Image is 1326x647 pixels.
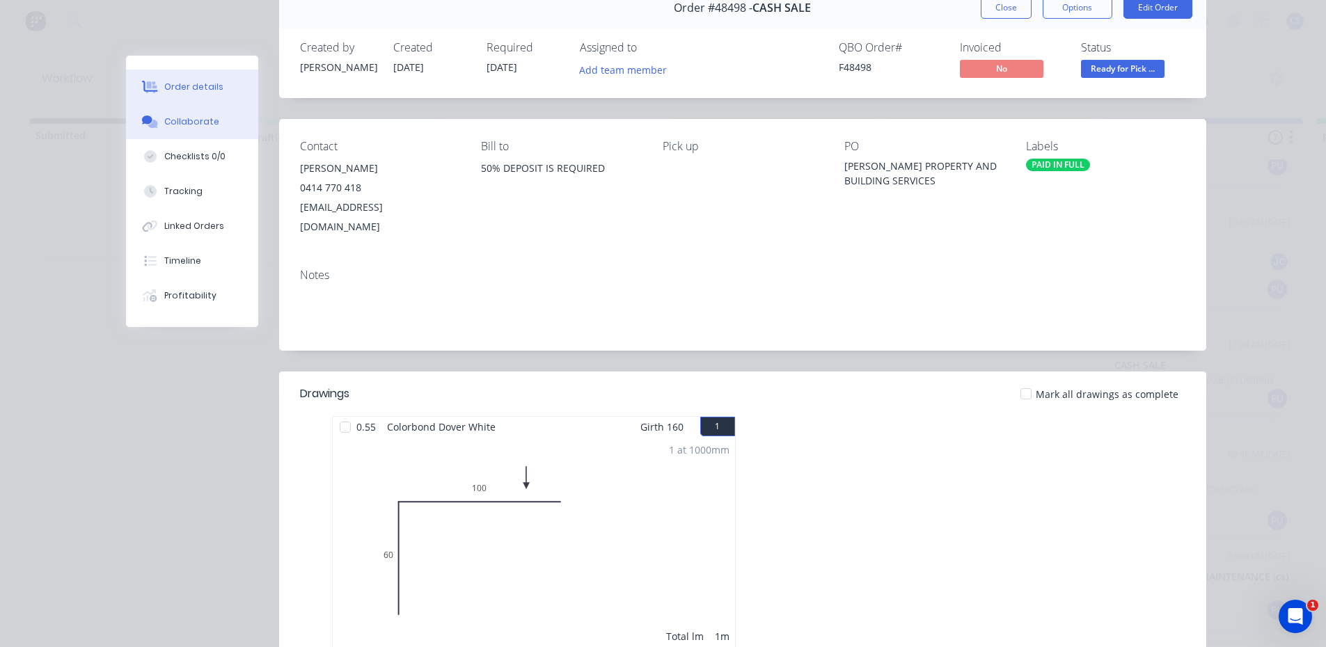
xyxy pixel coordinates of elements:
iframe: Intercom live chat [1279,600,1312,633]
div: [PERSON_NAME] PROPERTY AND BUILDING SERVICES [844,159,1004,188]
span: 0.55 [351,417,381,437]
div: Assigned to [580,41,719,54]
div: QBO Order # [839,41,943,54]
button: Ready for Pick ... [1081,60,1165,81]
div: 50% DEPOSIT IS REQUIRED [481,159,640,178]
button: Linked Orders [126,209,258,243]
button: Add team member [571,60,674,79]
div: PAID IN FULL [1026,159,1090,171]
div: Invoiced [960,41,1064,54]
div: Tracking [164,185,203,198]
div: [EMAIL_ADDRESS][DOMAIN_NAME] [300,198,459,237]
span: Mark all drawings as complete [1036,387,1178,401]
div: Contact [300,140,459,153]
div: Created by [300,41,377,54]
div: Pick up [663,140,822,153]
span: No [960,60,1043,77]
div: Total lm [666,629,704,644]
button: 1 [700,417,735,436]
div: F48498 [839,60,943,74]
div: Checklists 0/0 [164,150,226,163]
div: 1m [715,629,729,644]
div: PO [844,140,1004,153]
div: Order details [164,81,223,93]
span: [DATE] [393,61,424,74]
span: Order #48498 - [674,1,752,15]
div: Drawings [300,385,349,402]
div: [PERSON_NAME]0414 770 418[EMAIL_ADDRESS][DOMAIN_NAME] [300,159,459,237]
button: Profitability [126,278,258,313]
div: 50% DEPOSIT IS REQUIRED [481,159,640,203]
div: 0414 770 418 [300,178,459,198]
div: Bill to [481,140,640,153]
button: Order details [126,70,258,104]
div: Labels [1026,140,1185,153]
button: Tracking [126,174,258,209]
span: CASH SALE [752,1,811,15]
span: Colorbond Dover White [381,417,501,437]
span: [DATE] [487,61,517,74]
div: Linked Orders [164,220,224,232]
div: Collaborate [164,115,219,128]
button: Checklists 0/0 [126,139,258,174]
div: Required [487,41,563,54]
div: [PERSON_NAME] [300,60,377,74]
button: Collaborate [126,104,258,139]
button: Add team member [580,60,674,79]
div: Status [1081,41,1185,54]
div: 1 at 1000mm [669,442,729,457]
button: Timeline [126,243,258,278]
div: [PERSON_NAME] [300,159,459,178]
span: Girth 160 [640,417,684,437]
span: 1 [1307,600,1318,611]
span: Ready for Pick ... [1081,60,1165,77]
div: Profitability [164,289,216,302]
div: Notes [300,269,1185,282]
div: Timeline [164,255,201,267]
div: Created [393,41,470,54]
